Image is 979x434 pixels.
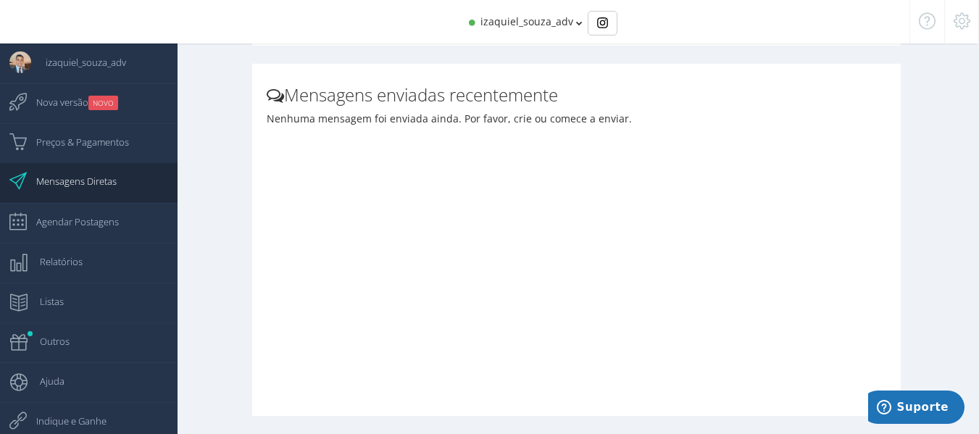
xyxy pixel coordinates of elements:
[31,44,126,80] span: izaquiel_souza_adv
[25,243,83,280] span: Relatórios
[597,17,608,28] img: Instagram_simple_icon.svg
[868,391,965,427] iframe: Abre um widget para que você possa encontrar mais informações
[88,96,118,110] small: NOVO
[22,84,118,120] span: Nova versão
[22,163,117,199] span: Mensagens Diretas
[9,51,31,73] img: User Image
[22,204,119,240] span: Agendar Postagens
[25,323,70,359] span: Outros
[267,85,887,104] h3: Mensagens enviadas recentemente
[25,283,64,320] span: Listas
[22,124,129,160] span: Preços & Pagamentos
[267,112,887,401] ul: Nenhuma mensagem foi enviada ainda. Por favor, crie ou comece a enviar.
[25,363,64,399] span: Ajuda
[480,14,573,28] span: izaquiel_souza_adv
[588,11,617,36] div: Basic example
